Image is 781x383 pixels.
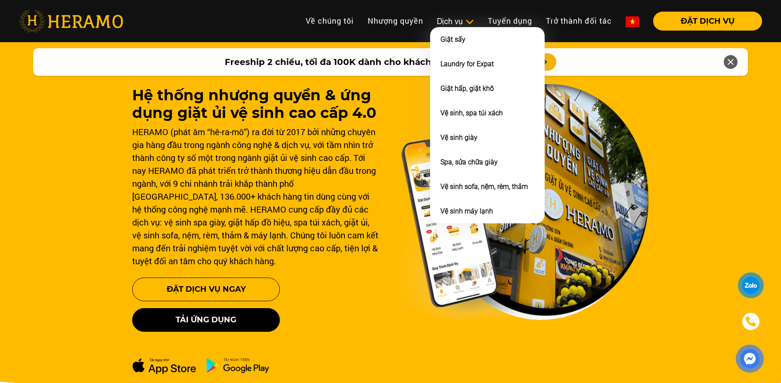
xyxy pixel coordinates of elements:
div: HERAMO (phát âm “hê-ra-mô”) ra đời từ 2017 bởi những chuyên gia hàng đầu trong ngành công nghệ & ... [132,125,380,267]
a: Về chúng tôi [299,12,361,30]
img: phone-icon [745,315,757,327]
a: Vệ sinh, spa túi xách [440,109,503,117]
img: subToggleIcon [465,18,474,26]
a: Laundry for Expat [440,60,494,68]
button: Đặt Dịch Vụ Ngay [132,278,280,301]
button: Tải ứng dụng [132,308,280,332]
a: ĐẶT DỊCH VỤ [646,17,762,25]
img: heramo-logo.png [19,10,123,32]
a: Tuyển dụng [481,12,539,30]
button: ĐẶT DỊCH VỤ [653,12,762,31]
a: Vệ sinh máy lạnh [440,207,493,215]
a: Nhượng quyền [361,12,430,30]
a: Vệ sinh sofa, nệm, rèm, thảm [440,182,528,191]
a: Spa, sửa chữa giày [440,158,498,166]
h1: Hệ thống nhượng quyền & ứng dụng giặt ủi vệ sinh cao cấp 4.0 [132,86,380,122]
a: phone-icon [739,309,763,334]
a: Vệ sinh giày [440,133,477,142]
div: Dịch vụ [437,15,474,27]
a: Trở thành đối tác [539,12,619,30]
img: vn-flag.png [626,16,639,27]
a: Giặt hấp, giặt khô [440,84,494,93]
a: Giặt sấy [440,35,465,43]
span: Freeship 2 chiều, tối đa 100K dành cho khách hàng mới [225,56,477,68]
img: apple-dowload [132,358,196,374]
img: banner [401,83,649,321]
img: ch-dowload [206,358,270,373]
